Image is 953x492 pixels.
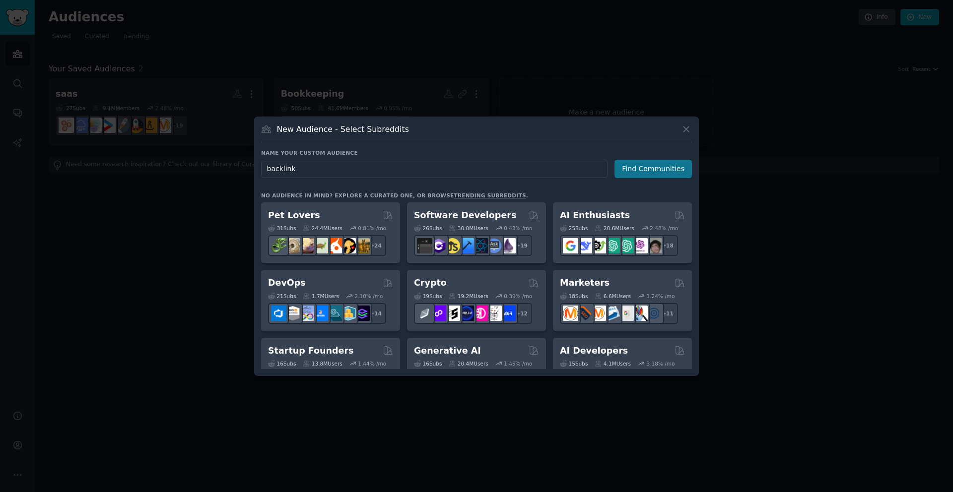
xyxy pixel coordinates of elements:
img: platformengineering [327,306,342,321]
div: 6.6M Users [595,293,631,300]
div: 2.48 % /mo [650,225,678,232]
div: 15 Sub s [560,360,588,367]
div: 0.39 % /mo [504,293,532,300]
img: PetAdvice [340,238,356,253]
img: AItoolsCatalog [591,238,606,253]
h2: Pet Lovers [268,209,320,222]
img: software [417,238,432,253]
img: cockatiel [327,238,342,253]
div: 4.1M Users [595,360,631,367]
img: leopardgeckos [299,238,314,253]
div: 13.8M Users [303,360,342,367]
img: bigseo [577,306,592,321]
img: OnlineMarketing [646,306,662,321]
div: 21 Sub s [268,293,296,300]
img: DeepSeek [577,238,592,253]
h2: AI Developers [560,345,628,357]
img: herpetology [271,238,286,253]
div: 20.6M Users [595,225,634,232]
h2: DevOps [268,277,306,289]
img: turtle [313,238,328,253]
img: ArtificalIntelligence [646,238,662,253]
div: + 11 [657,303,678,324]
img: defiblockchain [473,306,488,321]
img: Emailmarketing [605,306,620,321]
div: 26 Sub s [414,225,442,232]
div: + 14 [365,303,386,324]
div: 1.45 % /mo [504,360,532,367]
div: + 24 [365,235,386,256]
h2: Crypto [414,277,447,289]
div: 0.43 % /mo [504,225,532,232]
div: 25 Sub s [560,225,588,232]
img: dogbreed [354,238,370,253]
img: elixir [500,238,516,253]
img: AskComputerScience [486,238,502,253]
img: defi_ [500,306,516,321]
img: GoogleGeminiAI [563,238,578,253]
img: googleads [618,306,634,321]
h2: AI Enthusiasts [560,209,630,222]
img: iOSProgramming [459,238,474,253]
h2: Startup Founders [268,345,353,357]
h2: Generative AI [414,345,481,357]
div: 19.2M Users [449,293,488,300]
div: 1.7M Users [303,293,339,300]
img: ethfinance [417,306,432,321]
img: chatgpt_prompts_ [618,238,634,253]
img: OpenAIDev [632,238,648,253]
img: ethstaker [445,306,460,321]
input: Pick a short name, like "Digital Marketers" or "Movie-Goers" [261,160,608,178]
div: No audience in mind? Explore a curated one, or browse . [261,192,528,199]
h2: Marketers [560,277,610,289]
img: csharp [431,238,446,253]
div: 2.10 % /mo [355,293,383,300]
img: DevOpsLinks [313,306,328,321]
div: 30.0M Users [449,225,488,232]
img: reactnative [473,238,488,253]
img: aws_cdk [340,306,356,321]
img: AWS_Certified_Experts [285,306,300,321]
img: content_marketing [563,306,578,321]
div: 31 Sub s [268,225,296,232]
img: web3 [459,306,474,321]
img: 0xPolygon [431,306,446,321]
img: learnjavascript [445,238,460,253]
img: Docker_DevOps [299,306,314,321]
div: + 19 [511,235,532,256]
div: 1.24 % /mo [647,293,675,300]
div: 16 Sub s [414,360,442,367]
img: azuredevops [271,306,286,321]
img: MarketingResearch [632,306,648,321]
h3: Name your custom audience [261,149,692,156]
button: Find Communities [614,160,692,178]
div: 0.81 % /mo [358,225,386,232]
div: 19 Sub s [414,293,442,300]
img: PlatformEngineers [354,306,370,321]
div: 16 Sub s [268,360,296,367]
a: trending subreddits [454,192,526,198]
div: 18 Sub s [560,293,588,300]
div: 20.4M Users [449,360,488,367]
img: CryptoNews [486,306,502,321]
div: + 12 [511,303,532,324]
h3: New Audience - Select Subreddits [277,124,409,134]
img: chatgpt_promptDesign [605,238,620,253]
img: ballpython [285,238,300,253]
div: 24.4M Users [303,225,342,232]
div: 3.18 % /mo [647,360,675,367]
div: 1.44 % /mo [358,360,386,367]
div: + 18 [657,235,678,256]
img: AskMarketing [591,306,606,321]
h2: Software Developers [414,209,516,222]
